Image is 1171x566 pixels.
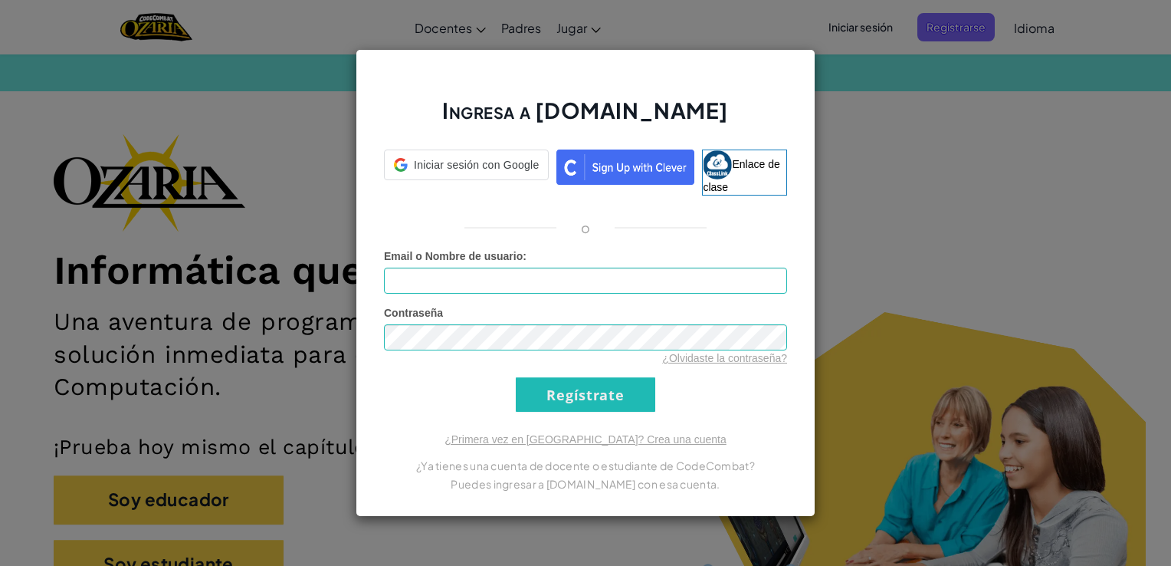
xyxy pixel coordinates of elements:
p: Puedes ingresar a [DOMAIN_NAME] con esa cuenta. [384,475,787,493]
label: : [384,248,526,264]
p: ¿Ya tienes una cuenta de docente o estudiante de CodeCombat? [384,456,787,475]
a: ¿Olvidaste la contraseña? [662,352,787,364]
span: Iniciar sesión con Google [414,157,539,173]
span: Email o Nombre de usuario [384,250,523,262]
div: Iniciar sesión con Google [384,150,549,180]
a: ¿Primera vez en [GEOGRAPHIC_DATA]? Crea una cuenta [444,433,727,446]
span: Contraseña [384,307,443,319]
p: o [581,219,590,237]
img: classlink-logo-small.png [703,150,732,179]
a: Iniciar sesión con Google [384,150,549,196]
input: Regístrate [516,377,655,412]
span: Enlace de clase [703,158,779,193]
h2: Ingresa a [DOMAIN_NAME] [384,96,787,140]
img: clever_sso_button@2x.png [556,150,694,185]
